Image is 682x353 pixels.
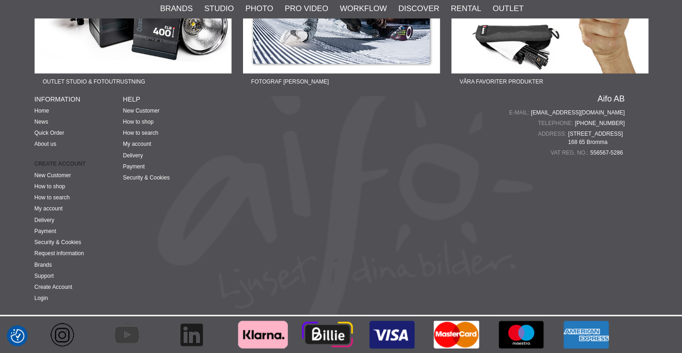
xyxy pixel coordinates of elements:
[302,316,353,353] img: Billie
[451,3,481,15] a: Rental
[590,149,625,157] span: 556567-5286
[575,119,624,127] a: [PHONE_NUMBER]
[204,3,234,15] a: Studio
[35,172,71,179] a: New Customer
[35,284,72,290] a: Create Account
[496,316,546,353] img: Maestro
[35,239,81,245] a: Security & Cookies
[492,3,523,15] a: Outlet
[398,3,439,15] a: Discover
[35,160,123,168] strong: Create account
[35,228,56,234] a: Payment
[113,316,141,353] img: Aifo - YouTube
[123,108,160,114] a: New Customer
[35,183,65,190] a: How to shop
[178,316,205,353] img: Aifo - Linkedin
[35,250,84,257] a: Request information
[11,329,24,343] img: Revisit consent button
[451,73,552,90] span: Våra favoriter produkter
[99,316,164,353] a: Aifo - YouTube
[35,108,49,114] a: Home
[243,73,337,90] span: Fotograf [PERSON_NAME]
[551,149,590,157] span: VAT reg. no.:
[35,141,56,147] a: About us
[123,174,170,181] a: Security & Cookies
[340,3,387,15] a: Workflow
[245,3,273,15] a: Photo
[35,95,123,104] h4: INFORMATION
[11,328,24,344] button: Consent Preferences
[285,3,328,15] a: Pro Video
[35,273,54,279] a: Support
[164,316,228,353] a: Aifo - Linkedin
[560,316,611,353] img: American Express
[35,194,70,201] a: How to search
[531,108,624,117] a: [EMAIL_ADDRESS][DOMAIN_NAME]
[431,316,482,353] img: MasterCard
[123,119,154,125] a: How to shop
[160,3,193,15] a: Brands
[35,130,65,136] a: Quick Order
[35,73,154,90] span: Outlet Studio & Fotoutrustning
[123,152,143,159] a: Delivery
[538,130,568,138] span: Address:
[35,205,63,212] a: My account
[35,262,52,268] a: Brands
[35,295,48,301] a: Login
[48,316,76,353] img: Aifo - Instagram
[568,130,625,146] span: [STREET_ADDRESS] 168 65 Bromma
[123,130,159,136] a: How to search
[35,119,48,125] a: News
[35,217,54,223] a: Delivery
[123,141,151,147] a: My account
[35,316,99,353] a: Aifo - Instagram
[123,163,145,170] a: Payment
[123,95,212,104] h4: HELP
[538,119,575,127] span: Telephone:
[509,108,531,117] span: E-mail:
[597,95,624,103] a: Aifo AB
[237,316,288,353] img: Klarna
[367,316,417,353] img: Visa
